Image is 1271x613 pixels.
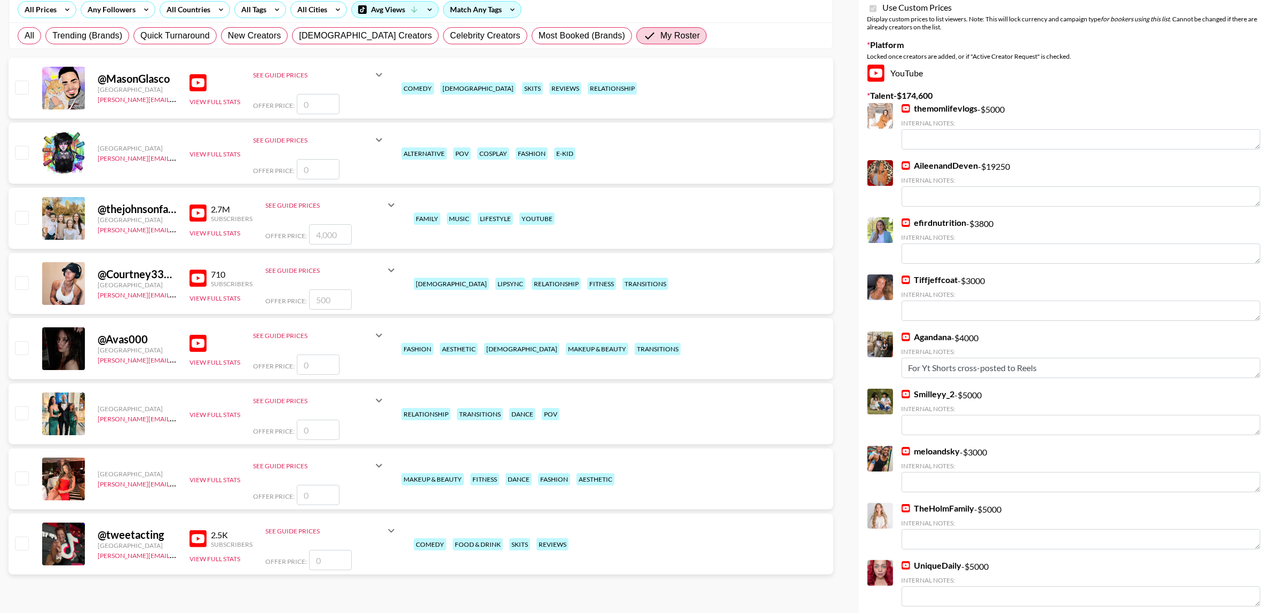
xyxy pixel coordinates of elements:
div: lipsync [495,278,525,290]
div: See Guide Prices [253,397,373,405]
div: food & drink [453,538,503,551]
div: music [447,213,471,225]
div: [GEOGRAPHIC_DATA] [98,405,177,413]
div: - $ 4000 [902,332,1260,378]
span: Celebrity Creators [450,29,520,42]
div: fitness [470,473,499,485]
img: YouTube [190,270,207,287]
div: See Guide Prices [253,453,385,478]
a: themomlifevlogs [902,103,978,114]
a: TheHolmFamily [902,503,975,514]
div: family [414,213,440,225]
span: [DEMOGRAPHIC_DATA] Creators [299,29,432,42]
div: Locked once creators are added, or if "Active Creator Request" is checked. [867,52,1262,60]
div: fashion [401,343,433,355]
div: - $ 3000 [902,446,1260,492]
span: Use Custom Prices [883,2,952,13]
input: 0 [309,550,352,570]
div: See Guide Prices [265,527,385,535]
div: makeup & beauty [566,343,628,355]
img: YouTube [902,390,910,398]
div: comedy [401,82,434,95]
img: YouTube [867,65,885,82]
div: fashion [538,473,570,485]
div: See Guide Prices [265,257,398,283]
div: makeup & beauty [401,473,464,485]
div: [GEOGRAPHIC_DATA] [98,541,177,549]
div: [DEMOGRAPHIC_DATA] [440,82,516,95]
div: - $ 19250 [902,160,1260,207]
div: transitions [635,343,681,355]
div: @ tweetacting [98,528,177,541]
span: Offer Price: [253,362,295,370]
div: - $ 3800 [902,217,1260,264]
a: [PERSON_NAME][EMAIL_ADDRESS][DOMAIN_NAME] [98,152,256,162]
div: See Guide Prices [265,201,385,209]
div: See Guide Prices [265,192,398,218]
div: Any Followers [81,2,138,18]
div: aesthetic [577,473,614,485]
div: See Guide Prices [253,462,373,470]
img: YouTube [902,333,910,341]
div: Avg Views [352,2,438,18]
a: [PERSON_NAME][EMAIL_ADDRESS][DOMAIN_NAME] [98,354,256,364]
button: View Full Stats [190,229,240,237]
span: All [25,29,34,42]
div: 2.5K [211,530,252,540]
div: skits [509,538,530,551]
div: transitions [457,408,503,420]
div: lifestyle [478,213,513,225]
a: efirdnutrition [902,217,967,228]
div: See Guide Prices [253,323,385,348]
button: View Full Stats [190,555,240,563]
a: [PERSON_NAME][EMAIL_ADDRESS][DOMAIN_NAME] [98,549,256,560]
div: See Guide Prices [253,127,385,153]
div: skits [522,82,543,95]
span: Offer Price: [265,557,307,565]
div: - $ 3000 [902,274,1260,321]
textarea: For Yt Shorts cross-posted to Reels [902,358,1260,378]
div: Subscribers [211,540,252,548]
div: 710 [211,269,252,280]
div: [DEMOGRAPHIC_DATA] [484,343,559,355]
label: Talent - $ 174,600 [867,90,1262,101]
div: cosplay [477,147,509,160]
div: aesthetic [440,343,478,355]
div: All Prices [18,2,59,18]
input: 0 [297,159,340,179]
input: 0 [297,94,340,114]
div: [GEOGRAPHIC_DATA] [98,346,177,354]
span: Trending (Brands) [52,29,122,42]
button: View Full Stats [190,294,240,302]
button: View Full Stats [190,150,240,158]
div: - $ 5000 [902,389,1260,435]
div: See Guide Prices [253,136,373,144]
div: - $ 5000 [902,103,1260,150]
div: e-kid [554,147,575,160]
span: Offer Price: [265,232,307,240]
div: dance [506,473,532,485]
a: Tiffjeffcoat [902,274,958,285]
div: Subscribers [211,215,252,223]
div: 2.7M [211,204,252,215]
div: Internal Notes: [902,348,1260,356]
div: Display custom prices to list viewers. Note: This will lock currency and campaign type . Cannot b... [867,15,1262,31]
input: 4,000 [309,224,352,245]
a: [PERSON_NAME][EMAIL_ADDRESS][DOMAIN_NAME] [98,289,256,299]
label: Platform [867,40,1262,50]
div: @ Courtney33nelson [98,268,177,281]
div: Internal Notes: [902,405,1260,413]
a: [PERSON_NAME][EMAIL_ADDRESS][DOMAIN_NAME] [98,478,256,488]
div: See Guide Prices [265,266,385,274]
img: YouTube [190,530,207,547]
img: YouTube [190,205,207,222]
span: Offer Price: [253,427,295,435]
span: Offer Price: [253,101,295,109]
div: All Countries [160,2,212,18]
span: Offer Price: [253,492,295,500]
div: Subscribers [211,280,252,288]
div: Internal Notes: [902,233,1260,241]
div: Internal Notes: [902,576,1260,584]
div: Internal Notes: [902,119,1260,127]
a: Smilleyy_2 [902,389,955,399]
